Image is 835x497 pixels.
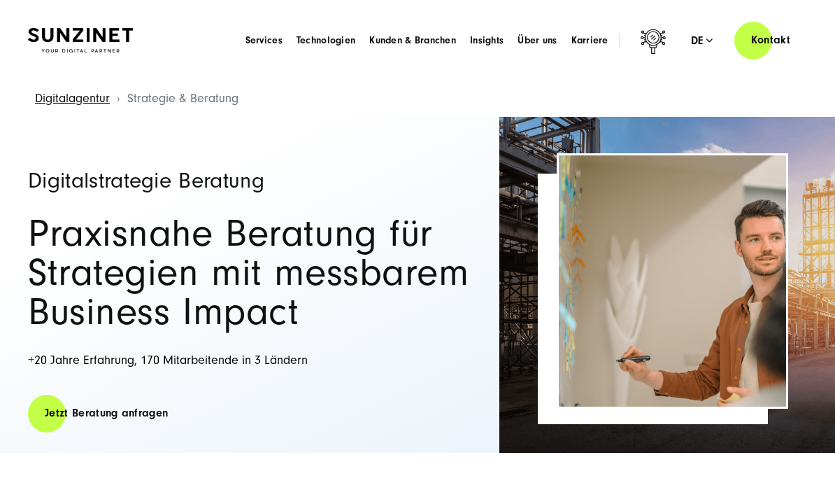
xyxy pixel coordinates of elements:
[35,91,110,106] a: Digitalagentur
[245,34,283,48] a: Services
[691,34,713,48] div: de
[571,34,608,48] a: Karriere
[28,169,475,192] h1: Digitalstrategie Beratung
[28,28,133,52] img: SUNZINET Full Service Digital Agentur
[127,91,238,106] span: Strategie & Beratung
[297,34,355,48] a: Technologien
[28,393,185,433] a: Jetzt Beratung anfragen
[470,34,504,48] a: Insights
[559,155,786,407] img: Full-Service Digitalagentur SUNZINET - Strategieberatung
[28,353,308,367] span: +20 Jahre Erfahrung, 170 Mitarbeitende in 3 Ländern
[734,20,807,60] a: Kontakt
[369,34,456,48] a: Kunden & Branchen
[518,34,557,48] a: Über uns
[499,117,835,453] img: Full-Service Digitalagentur SUNZINET - Strategieberatung_2
[28,214,475,332] h2: Praxisnahe Beratung für Strategien mit messbarem Business Impact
